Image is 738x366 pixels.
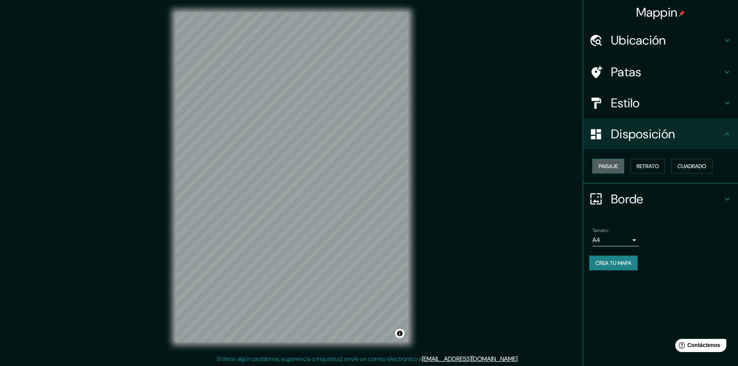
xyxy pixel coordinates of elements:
button: Crea tu mapa [589,256,638,270]
button: Cuadrado [671,159,712,174]
div: Ubicación [583,25,738,56]
font: Crea tu mapa [595,259,631,266]
font: Cuadrado [678,163,706,170]
img: pin-icon.png [679,10,685,17]
font: Borde [611,191,643,207]
font: Mappin [636,4,678,21]
font: Tamaño [592,227,608,234]
button: Paisaje [592,159,624,174]
font: Si tiene algún problema, sugerencia o inquietud, envíe un correo electrónico a [217,355,422,363]
button: Activar o desactivar atribución [395,329,404,338]
font: Retrato [637,163,659,170]
font: A4 [592,236,600,244]
font: Patas [611,64,642,80]
font: Ubicación [611,32,666,48]
font: . [519,354,520,363]
font: . [518,355,519,363]
div: Estilo [583,88,738,119]
font: . [520,354,521,363]
iframe: Lanzador de widgets de ayuda [669,336,729,357]
font: Estilo [611,95,640,111]
div: Borde [583,184,738,215]
canvas: Mapa [175,12,408,342]
button: Retrato [630,159,665,174]
div: A4 [592,234,639,246]
a: [EMAIL_ADDRESS][DOMAIN_NAME] [422,355,518,363]
div: Patas [583,57,738,88]
div: Disposición [583,119,738,149]
font: Disposición [611,126,675,142]
font: Paisaje [599,163,618,170]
